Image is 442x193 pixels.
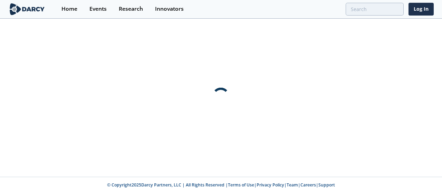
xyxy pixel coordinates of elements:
a: Careers [300,182,316,188]
div: Research [119,6,143,12]
p: © Copyright 2025 Darcy Partners, LLC | All Rights Reserved | | | | | [10,182,432,188]
a: Privacy Policy [257,182,284,188]
a: Support [318,182,335,188]
input: Advanced Search [346,3,404,16]
div: Events [89,6,107,12]
div: Innovators [155,6,184,12]
a: Team [287,182,298,188]
a: Log In [409,3,434,16]
div: Home [61,6,77,12]
img: logo-wide.svg [8,3,46,15]
a: Terms of Use [228,182,254,188]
